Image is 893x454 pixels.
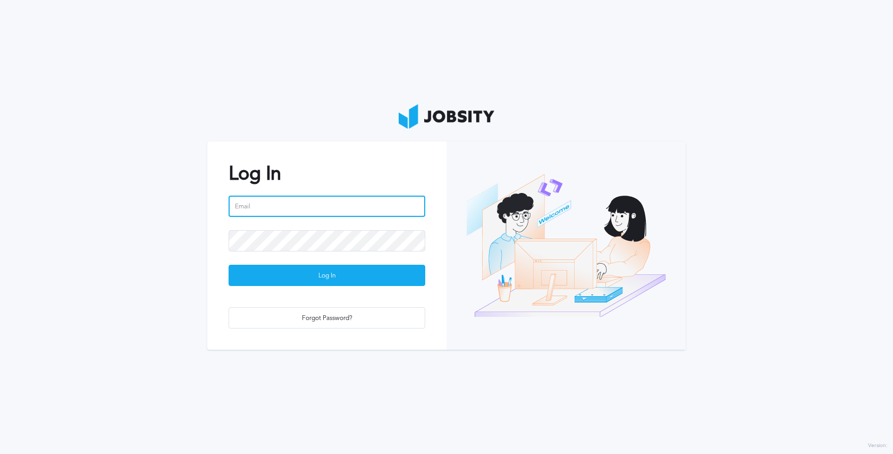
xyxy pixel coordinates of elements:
[229,163,425,184] h2: Log In
[229,265,425,287] div: Log In
[229,307,425,329] button: Forgot Password?
[229,308,425,329] div: Forgot Password?
[868,443,888,449] label: Version:
[229,265,425,286] button: Log In
[229,196,425,217] input: Email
